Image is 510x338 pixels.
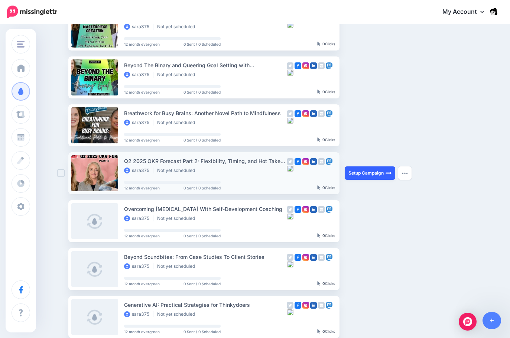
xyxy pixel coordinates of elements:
[287,213,293,220] img: bluesky-square.png
[124,215,153,221] li: sara375
[183,330,221,334] span: 0 Sent / 0 Scheduled
[386,170,392,176] img: arrow-long-right-white.png
[287,254,293,261] img: twitter-grey-square.png
[124,157,287,165] div: Q2 2025 OKR Forecast Part 2: Flexibility, Timing, and Hot Takes with Three Trusted OKR Experts
[459,313,477,331] div: Open Intercom Messenger
[124,42,160,46] span: 12 month evergreen
[302,206,309,213] img: instagram-square.png
[317,42,335,46] div: Clicks
[124,61,287,69] div: Beyond The Binary and Queering Goal Setting with [PERSON_NAME]
[318,302,325,309] img: google_business-grey-square.png
[17,41,25,48] img: menu.png
[326,158,332,165] img: mastodon-square.png
[317,90,335,94] div: Clicks
[326,302,332,309] img: mastodon-square.png
[322,137,325,142] b: 0
[124,138,160,142] span: 12 month evergreen
[287,117,293,124] img: bluesky-square.png
[322,185,325,190] b: 0
[183,282,221,286] span: 0 Sent / 0 Scheduled
[157,215,199,221] li: Not yet scheduled
[157,168,199,173] li: Not yet scheduled
[295,206,301,213] img: facebook-square.png
[287,165,293,172] img: bluesky-square.png
[183,90,221,94] span: 0 Sent / 0 Scheduled
[317,329,335,334] div: Clicks
[317,185,321,190] img: pointer-grey-darker.png
[183,138,221,142] span: 0 Sent / 0 Scheduled
[310,302,317,309] img: linkedin-square.png
[124,234,160,238] span: 12 month evergreen
[310,62,317,69] img: linkedin-square.png
[287,110,293,117] img: twitter-grey-square.png
[317,329,321,334] img: pointer-grey-darker.png
[302,254,309,261] img: instagram-square.png
[310,158,317,165] img: linkedin-square.png
[183,42,221,46] span: 0 Sent / 0 Scheduled
[295,254,301,261] img: facebook-square.png
[326,206,332,213] img: mastodon-square.png
[295,62,301,69] img: facebook-square.png
[287,261,293,267] img: bluesky-square.png
[402,172,408,174] img: dots.png
[317,138,335,142] div: Clicks
[322,281,325,286] b: 0
[124,186,160,190] span: 12 month evergreen
[317,233,321,238] img: pointer-grey-darker.png
[302,302,309,309] img: instagram-square.png
[124,168,153,173] li: sara375
[318,158,325,165] img: google_business-grey-square.png
[318,254,325,261] img: google_business-grey-square.png
[124,253,287,261] div: Beyond Soundbites: From Case Studies To Client Stories
[317,234,335,238] div: Clicks
[322,90,325,94] b: 0
[124,90,160,94] span: 12 month evergreen
[157,24,199,30] li: Not yet scheduled
[287,69,293,76] img: bluesky-square.png
[318,110,325,117] img: google_business-grey-square.png
[287,309,293,315] img: bluesky-square.png
[287,21,293,28] img: bluesky-square.png
[124,24,153,30] li: sara375
[124,120,153,126] li: sara375
[322,329,325,334] b: 0
[310,110,317,117] img: linkedin-square.png
[157,311,199,317] li: Not yet scheduled
[302,158,309,165] img: instagram-square.png
[183,234,221,238] span: 0 Sent / 0 Scheduled
[287,206,293,213] img: twitter-grey-square.png
[310,254,317,261] img: linkedin-square.png
[287,158,293,165] img: twitter-grey-square.png
[124,263,153,269] li: sara375
[317,90,321,94] img: pointer-grey-darker.png
[310,206,317,213] img: linkedin-square.png
[317,137,321,142] img: pointer-grey-darker.png
[326,254,332,261] img: mastodon-square.png
[317,282,335,286] div: Clicks
[295,110,301,117] img: facebook-square.png
[318,62,325,69] img: google_business-grey-square.png
[157,72,199,78] li: Not yet scheduled
[183,186,221,190] span: 0 Sent / 0 Scheduled
[318,206,325,213] img: google_business-grey-square.png
[287,302,293,309] img: twitter-grey-square.png
[322,42,325,46] b: 0
[124,311,153,317] li: sara375
[124,109,287,117] div: Breathwork for Busy Brains: Another Novel Path to Mindfulness
[124,330,160,334] span: 12 month evergreen
[317,186,335,190] div: Clicks
[124,72,153,78] li: sara375
[302,110,309,117] img: instagram-square.png
[326,62,332,69] img: mastodon-square.png
[157,120,199,126] li: Not yet scheduled
[317,42,321,46] img: pointer-grey-darker.png
[124,282,160,286] span: 12 month evergreen
[124,205,287,213] div: Overcoming [MEDICAL_DATA] With Self-Development Coaching
[124,300,287,309] div: Generative AI: Practical Strategies for Thinkydoers
[317,281,321,286] img: pointer-grey-darker.png
[295,302,301,309] img: facebook-square.png
[287,62,293,69] img: twitter-grey-square.png
[345,166,395,180] a: Setup Campaign
[326,110,332,117] img: mastodon-square.png
[322,233,325,238] b: 0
